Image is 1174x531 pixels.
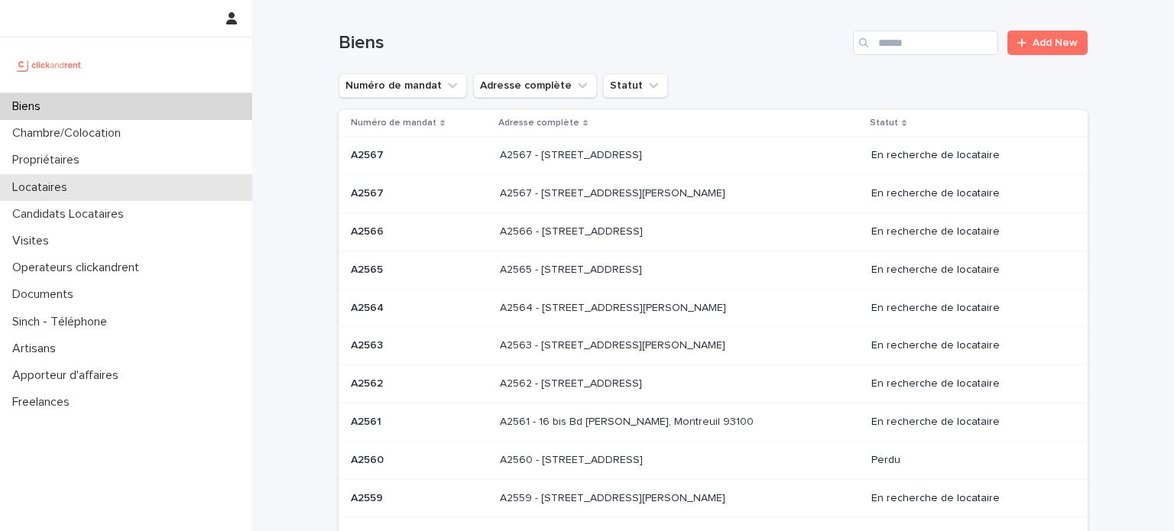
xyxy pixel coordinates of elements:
p: A2560 [351,451,387,467]
p: En recherche de locataire [871,149,1063,162]
p: A2562 [351,374,386,390]
h1: Biens [339,32,847,54]
p: A2565 [351,261,386,277]
tr: A2562A2562 A2562 - [STREET_ADDRESS]A2562 - [STREET_ADDRESS] En recherche de locataire [339,365,1088,403]
p: Candidats Locataires [6,207,136,222]
tr: A2567A2567 A2567 - [STREET_ADDRESS]A2567 - [STREET_ADDRESS] En recherche de locataire [339,137,1088,175]
tr: A2559A2559 A2559 - [STREET_ADDRESS][PERSON_NAME]A2559 - [STREET_ADDRESS][PERSON_NAME] En recherch... [339,479,1088,517]
p: En recherche de locataire [871,302,1063,315]
tr: A2567A2567 A2567 - [STREET_ADDRESS][PERSON_NAME]A2567 - [STREET_ADDRESS][PERSON_NAME] En recherch... [339,175,1088,213]
p: Freelances [6,395,82,410]
p: En recherche de locataire [871,264,1063,277]
p: Sinch - Téléphone [6,315,119,329]
tr: A2560A2560 A2560 - [STREET_ADDRESS]A2560 - [STREET_ADDRESS] Perdu [339,441,1088,479]
p: En recherche de locataire [871,187,1063,200]
p: A2563 - 781 Avenue de Monsieur Teste, Montpellier 34070 [500,336,728,352]
p: A2566 - [STREET_ADDRESS] [500,222,646,238]
p: Artisans [6,342,68,356]
input: Search [853,31,998,55]
tr: A2566A2566 A2566 - [STREET_ADDRESS]A2566 - [STREET_ADDRESS] En recherche de locataire [339,212,1088,251]
tr: A2563A2563 A2563 - [STREET_ADDRESS][PERSON_NAME]A2563 - [STREET_ADDRESS][PERSON_NAME] En recherch... [339,327,1088,365]
p: Documents [6,287,86,302]
p: A2561 - 16 bis Bd [PERSON_NAME], Montreuil 93100 [500,413,757,429]
span: Add New [1033,37,1078,48]
p: Operateurs clickandrent [6,261,151,275]
p: A2567 - [STREET_ADDRESS] [500,146,645,162]
button: Adresse complète [473,73,597,98]
img: UCB0brd3T0yccxBKYDjQ [12,50,86,80]
p: Chambre/Colocation [6,126,133,141]
p: Adresse complète [498,115,579,131]
p: En recherche de locataire [871,377,1063,390]
p: Numéro de mandat [351,115,436,131]
p: A2567 [351,184,387,200]
tr: A2564A2564 A2564 - [STREET_ADDRESS][PERSON_NAME]A2564 - [STREET_ADDRESS][PERSON_NAME] En recherch... [339,289,1088,327]
p: Perdu [871,454,1063,467]
a: Add New [1007,31,1088,55]
p: A2567 [351,146,387,162]
p: Apporteur d'affaires [6,368,131,383]
tr: A2561A2561 A2561 - 16 bis Bd [PERSON_NAME], Montreuil 93100A2561 - 16 bis Bd [PERSON_NAME], Montr... [339,403,1088,441]
button: Numéro de mandat [339,73,467,98]
p: A2562 - [STREET_ADDRESS] [500,374,645,390]
p: Visites [6,234,61,248]
p: Propriétaires [6,153,92,167]
p: En recherche de locataire [871,492,1063,505]
p: A2560 - [STREET_ADDRESS] [500,451,646,467]
p: Statut [870,115,898,131]
p: A2564 - [STREET_ADDRESS][PERSON_NAME] [500,299,729,315]
p: A2561 [351,413,384,429]
p: A2567 - [STREET_ADDRESS][PERSON_NAME] [500,184,728,200]
button: Statut [603,73,668,98]
p: A2559 [351,489,386,505]
p: A2559 - [STREET_ADDRESS][PERSON_NAME] [500,489,728,505]
p: A2565 - [STREET_ADDRESS] [500,261,645,277]
p: En recherche de locataire [871,339,1063,352]
p: Biens [6,99,53,114]
p: A2566 [351,222,387,238]
p: Locataires [6,180,79,195]
p: A2564 [351,299,387,315]
tr: A2565A2565 A2565 - [STREET_ADDRESS]A2565 - [STREET_ADDRESS] En recherche de locataire [339,251,1088,289]
p: A2563 [351,336,386,352]
p: En recherche de locataire [871,416,1063,429]
p: En recherche de locataire [871,225,1063,238]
